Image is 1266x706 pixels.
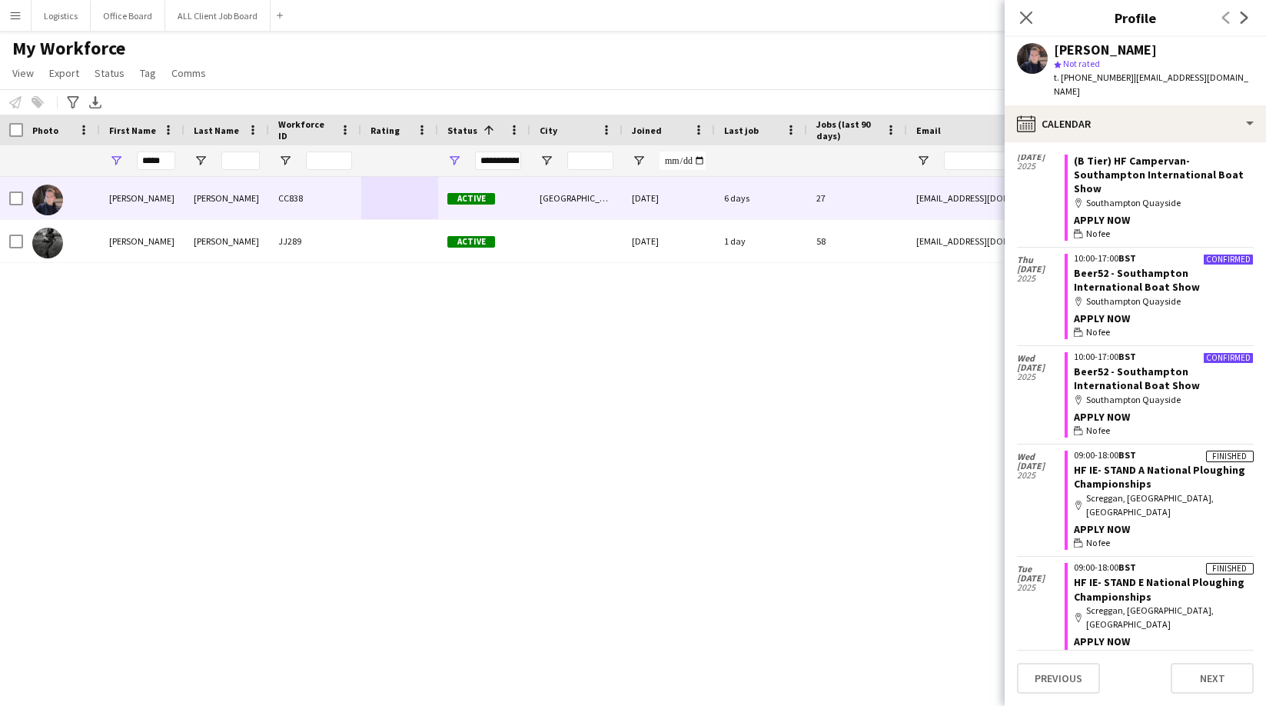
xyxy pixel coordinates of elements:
[1171,663,1254,694] button: Next
[278,154,292,168] button: Open Filter Menu
[86,93,105,112] app-action-btn: Export XLSX
[137,152,175,170] input: First Name Filter Input
[1017,354,1065,363] span: Wed
[907,220,1214,262] div: [EMAIL_ADDRESS][DOMAIN_NAME]
[447,193,495,205] span: Active
[306,152,352,170] input: Workforce ID Filter Input
[1074,213,1254,227] div: APPLY NOW
[1074,463,1245,491] a: HF IE- STAND A National Ploughing Championships
[1054,43,1157,57] div: [PERSON_NAME]
[12,66,34,80] span: View
[1074,575,1244,603] a: HF IE- STAND E National Ploughing Championships
[32,185,63,215] img: Scott Kay
[1086,424,1110,438] span: No fee
[1017,255,1065,265] span: Thu
[32,125,58,136] span: Photo
[1017,663,1100,694] button: Previous
[1063,58,1100,69] span: Not rated
[1017,152,1065,162] span: [DATE]
[165,1,271,31] button: ALL Client Job Board
[715,177,807,219] div: 6 days
[64,93,82,112] app-action-btn: Advanced filters
[907,177,1214,219] div: [EMAIL_ADDRESS][DOMAIN_NAME]
[100,220,184,262] div: [PERSON_NAME]
[447,154,461,168] button: Open Filter Menu
[1203,254,1254,265] div: Confirmed
[1074,196,1254,210] div: Southampton Quayside
[1206,451,1254,462] div: Finished
[1074,522,1254,536] div: APPLY NOW
[1206,563,1254,574] div: Finished
[1017,274,1065,283] span: 2025
[1017,162,1065,171] span: 2025
[944,152,1205,170] input: Email Filter Input
[1074,491,1254,519] div: Screggan, [GEOGRAPHIC_DATA], [GEOGRAPHIC_DATA]
[1017,461,1065,471] span: [DATE]
[632,154,646,168] button: Open Filter Menu
[623,220,715,262] div: [DATE]
[807,220,907,262] div: 58
[1118,351,1136,362] span: BST
[134,63,162,83] a: Tag
[32,228,63,258] img: SCOTT MCKELLAR
[1086,536,1110,550] span: No fee
[1086,649,1110,663] span: No fee
[1074,563,1254,572] div: 09:00-18:00
[1074,393,1254,407] div: Southampton Quayside
[278,118,334,142] span: Workforce ID
[916,154,930,168] button: Open Filter Menu
[140,66,156,80] span: Tag
[6,63,40,83] a: View
[221,152,260,170] input: Last Name Filter Input
[715,220,807,262] div: 1 day
[1074,451,1254,460] div: 09:00-18:00
[88,63,131,83] a: Status
[1054,72,1134,83] span: t. [PHONE_NUMBER]
[1086,227,1110,241] span: No fee
[1118,252,1136,264] span: BST
[916,125,941,136] span: Email
[1017,574,1065,583] span: [DATE]
[1074,154,1244,195] a: (B Tier) HF Campervan- Southampton International Boat Show
[540,125,557,136] span: City
[540,154,553,168] button: Open Filter Menu
[109,125,156,136] span: First Name
[1005,105,1266,142] div: Calendar
[1017,471,1065,480] span: 2025
[1074,634,1254,648] div: APPLY NOW
[623,177,715,219] div: [DATE]
[724,125,759,136] span: Last job
[1074,410,1254,424] div: APPLY NOW
[1074,295,1254,308] div: Southampton Quayside
[184,177,269,219] div: [PERSON_NAME]
[1074,311,1254,325] div: APPLY NOW
[184,220,269,262] div: [PERSON_NAME]
[530,177,623,219] div: [GEOGRAPHIC_DATA]
[1074,365,1200,392] a: Beer52 - Southampton International Boat Show
[1017,583,1065,592] span: 2025
[269,220,361,262] div: JJ289
[370,125,400,136] span: Rating
[32,1,91,31] button: Logistics
[12,37,125,60] span: My Workforce
[194,125,239,136] span: Last Name
[816,118,879,142] span: Jobs (last 90 days)
[1017,564,1065,574] span: Tue
[1074,352,1254,361] div: 10:00-17:00
[91,1,165,31] button: Office Board
[1074,604,1254,631] div: Screggan, [GEOGRAPHIC_DATA], [GEOGRAPHIC_DATA]
[807,177,907,219] div: 27
[95,66,125,80] span: Status
[1017,452,1065,461] span: Wed
[1203,352,1254,364] div: Confirmed
[567,152,613,170] input: City Filter Input
[660,152,706,170] input: Joined Filter Input
[1118,561,1136,573] span: BST
[1118,449,1136,461] span: BST
[194,154,208,168] button: Open Filter Menu
[1017,265,1065,274] span: [DATE]
[1086,325,1110,339] span: No fee
[1005,8,1266,28] h3: Profile
[100,177,184,219] div: [PERSON_NAME]
[1054,72,1248,97] span: | [EMAIL_ADDRESS][DOMAIN_NAME]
